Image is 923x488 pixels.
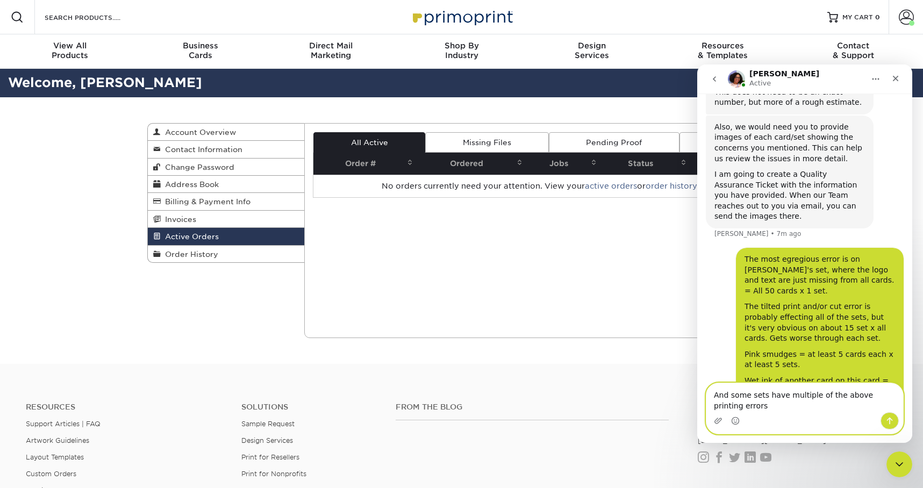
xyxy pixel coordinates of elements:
[161,250,218,259] span: Order History
[396,34,527,69] a: Shop ByIndustry
[690,153,767,175] th: Total
[148,211,305,228] a: Invoices
[679,132,767,153] a: QA
[148,141,305,158] a: Contact Information
[161,128,236,137] span: Account Overview
[266,41,396,60] div: Marketing
[527,34,657,69] a: DesignServices
[241,470,306,478] a: Print for Nonprofits
[396,41,527,51] span: Shop By
[408,5,516,28] img: Primoprint
[26,420,101,428] a: Support Articles | FAQ
[266,41,396,51] span: Direct Mail
[600,153,690,175] th: Status
[135,34,266,69] a: BusinessCards
[788,34,919,69] a: Contact& Support
[241,436,293,444] a: Design Services
[396,403,669,412] h4: From the Blog
[657,34,788,69] a: Resources& Templates
[5,41,135,60] div: Products
[148,124,305,141] a: Account Overview
[549,132,679,153] a: Pending Proof
[646,182,697,190] a: order history
[697,64,912,443] iframe: Intercom live chat
[148,246,305,262] a: Order History
[313,132,425,153] a: All Active
[135,41,266,60] div: Cards
[5,41,135,51] span: View All
[657,41,788,60] div: & Templates
[5,34,135,69] a: View AllProducts
[313,175,767,197] td: No orders currently need your attention. View your or .
[148,193,305,210] a: Billing & Payment Info
[396,41,527,60] div: Industry
[875,13,880,21] span: 0
[657,41,788,51] span: Resources
[241,403,380,412] h4: Solutions
[585,182,637,190] a: active orders
[148,176,305,193] a: Address Book
[788,41,919,51] span: Contact
[886,451,912,477] iframe: Intercom live chat
[425,132,548,153] a: Missing Files
[161,215,196,224] span: Invoices
[161,232,219,241] span: Active Orders
[266,34,396,69] a: Direct MailMarketing
[148,159,305,176] a: Change Password
[527,41,657,51] span: Design
[241,420,295,428] a: Sample Request
[241,453,299,461] a: Print for Resellers
[526,153,600,175] th: Jobs
[161,163,234,171] span: Change Password
[135,41,266,51] span: Business
[842,13,873,22] span: MY CART
[44,11,148,24] input: SEARCH PRODUCTS.....
[26,403,225,412] h4: Resources
[161,197,251,206] span: Billing & Payment Info
[148,228,305,245] a: Active Orders
[161,180,219,189] span: Address Book
[788,41,919,60] div: & Support
[161,145,242,154] span: Contact Information
[26,436,89,444] a: Artwork Guidelines
[527,41,657,60] div: Services
[313,153,416,175] th: Order #
[416,153,526,175] th: Ordered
